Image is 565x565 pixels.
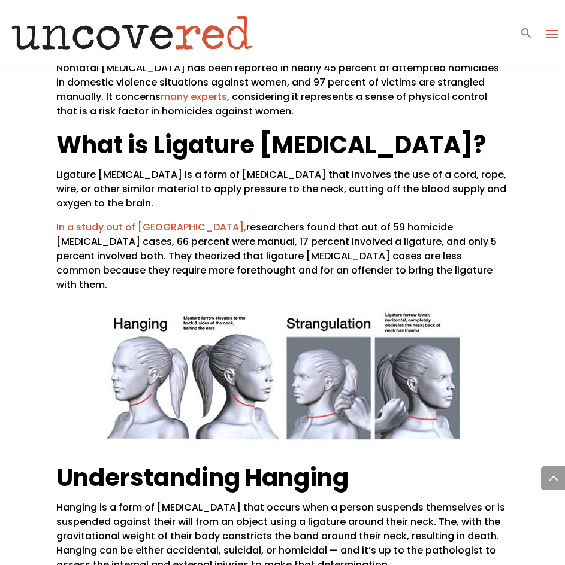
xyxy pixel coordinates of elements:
[56,168,508,220] p: Ligature [MEDICAL_DATA] is a form of [MEDICAL_DATA] that involves the use of a cord, rope, wire, ...
[56,220,246,234] a: In a study out of [GEOGRAPHIC_DATA],
[56,61,508,128] p: Nonfatal [MEDICAL_DATA] has been reported in nearly 45 percent of attempted homicides in domestic...
[161,90,227,104] a: many experts
[56,128,486,162] strong: What is Ligature [MEDICAL_DATA]?
[102,310,463,443] img: main-qimg-cd49f107bff6d2716f7fb9417bce63b2-lq
[56,220,508,292] p: researchers found that out of 59 homicide [MEDICAL_DATA] cases, 66 percent were manual, 17 percen...
[56,461,349,494] strong: Understanding Hanging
